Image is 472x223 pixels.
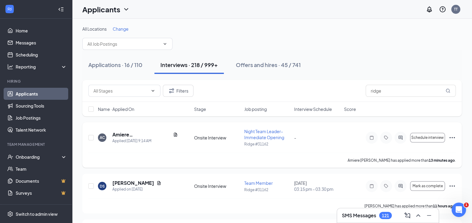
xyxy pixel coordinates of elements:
[403,211,412,220] button: ComposeMessage
[342,212,376,219] h3: SMS Messages
[366,85,456,97] input: Search in interviews
[452,203,466,217] iframe: Intercom live chat
[16,88,67,100] a: Applicants
[98,106,134,112] span: Name · Applied On
[16,37,67,49] a: Messages
[433,204,455,208] b: 11 hours ago
[244,106,267,112] span: Job posting
[348,158,456,163] p: Amiere [PERSON_NAME] has applied more than .
[168,87,175,94] svg: Filter
[7,6,13,12] svg: WorkstreamLogo
[244,142,291,147] p: Ridge #31162
[16,163,67,175] a: Team
[58,6,64,12] svg: Collapse
[294,106,332,112] span: Interview Schedule
[244,129,284,140] span: Night Team Leader- Immediate Opening
[294,135,296,140] span: -
[426,6,433,13] svg: Notifications
[16,124,67,136] a: Talent Network
[382,213,389,218] div: 121
[294,180,340,192] div: [DATE]
[449,134,456,141] svg: Ellipses
[382,135,390,140] svg: Tag
[397,135,404,140] svg: ActiveChat
[82,26,107,32] span: All Locations
[410,181,445,191] button: Mark as complete
[344,106,356,112] span: Score
[100,135,105,140] div: AC
[425,212,433,219] svg: Minimize
[123,6,130,13] svg: ChevronDown
[413,211,423,220] button: ChevronUp
[163,41,167,46] svg: ChevronDown
[404,212,411,219] svg: ComposeMessage
[382,184,390,188] svg: Tag
[368,184,375,188] svg: Note
[439,6,446,13] svg: QuestionInfo
[163,85,193,97] button: Filter Filters
[93,87,148,94] input: All Stages
[16,154,62,160] div: Onboarding
[194,106,206,112] span: Stage
[82,4,120,14] h1: Applicants
[449,182,456,190] svg: Ellipses
[7,64,13,70] svg: Analysis
[160,61,218,69] div: Interviews · 218 / 999+
[464,203,469,207] span: 1
[151,88,155,93] svg: ChevronDown
[113,26,129,32] span: Change
[411,136,444,140] span: Schedule interview
[16,49,67,61] a: Scheduling
[446,88,450,93] svg: MagnifyingGlass
[454,7,458,12] div: TT
[16,175,67,187] a: DocumentsCrown
[236,61,301,69] div: Offers and hires · 45 / 741
[16,64,67,70] div: Reporting
[112,131,171,138] h5: Amiere [PERSON_NAME]
[88,61,142,69] div: Applications · 16 / 110
[100,184,105,189] div: DS
[16,112,67,124] a: Job Postings
[368,135,375,140] svg: Note
[244,180,273,186] span: Team Member
[429,158,455,163] b: 13 minutes ago
[7,79,66,84] div: Hiring
[244,187,291,192] p: Ridge #31162
[16,25,67,37] a: Home
[424,211,434,220] button: Minimize
[16,187,67,199] a: SurveysCrown
[7,142,66,147] div: Team Management
[87,41,160,47] input: All Job Postings
[364,203,456,209] p: [PERSON_NAME] has applied more than .
[112,186,161,192] div: Applied on [DATE]
[412,184,443,188] span: Mark as complete
[415,212,422,219] svg: ChevronUp
[112,138,178,144] div: Applied [DATE] 9:14 AM
[16,100,67,112] a: Sourcing Tools
[7,154,13,160] svg: UserCheck
[294,186,340,192] span: 03:15 pm - 03:30 pm
[194,183,240,189] div: Onsite Interview
[7,211,13,217] svg: Settings
[157,181,161,185] svg: Document
[173,132,178,137] svg: Document
[112,180,154,186] h5: [PERSON_NAME]
[16,211,58,217] div: Switch to admin view
[397,184,404,188] svg: ActiveChat
[194,135,240,141] div: Onsite Interview
[410,133,445,142] button: Schedule interview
